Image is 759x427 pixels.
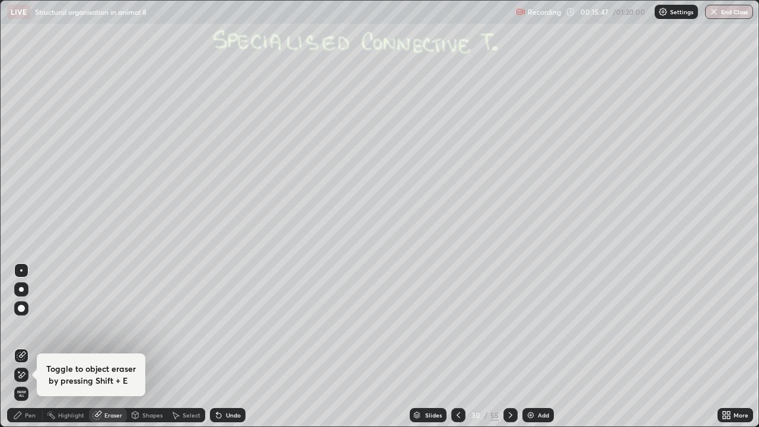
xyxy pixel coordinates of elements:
div: / [484,412,488,419]
p: Settings [670,9,693,15]
img: end-class-cross [709,7,719,17]
img: add-slide-button [526,410,535,420]
button: End Class [705,5,753,19]
div: Eraser [104,412,122,418]
p: LIVE [11,7,27,17]
div: Highlight [58,412,84,418]
img: recording.375f2c34.svg [516,7,525,17]
div: 55 [490,410,499,420]
div: More [734,412,748,418]
span: Erase all [15,390,28,397]
div: Shapes [142,412,162,418]
div: Pen [25,412,36,418]
h4: Toggle to object eraser by pressing Shift + E [46,363,136,387]
img: class-settings-icons [658,7,668,17]
p: Structural organisation in animal 8 [35,7,146,17]
div: Slides [425,412,442,418]
div: 30 [470,412,482,419]
p: Recording [528,8,561,17]
div: Undo [226,412,241,418]
div: Add [538,412,549,418]
div: Select [183,412,200,418]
